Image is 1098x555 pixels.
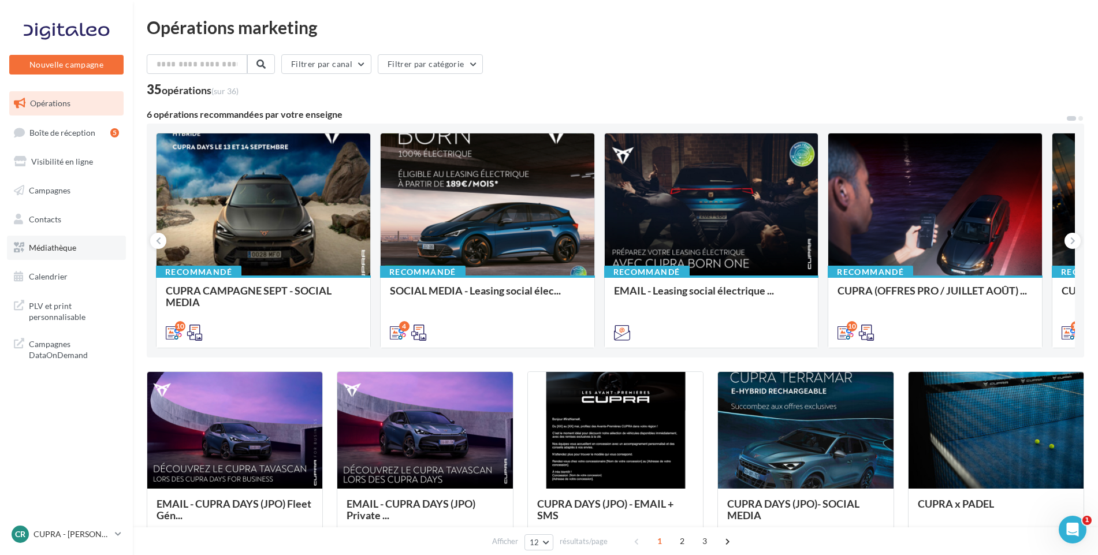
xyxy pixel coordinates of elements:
[9,55,124,75] button: Nouvelle campagne
[380,266,466,278] div: Recommandé
[9,523,124,545] a: CR CUPRA - [PERSON_NAME]
[31,157,93,166] span: Visibilité en ligne
[30,98,70,108] span: Opérations
[15,528,25,540] span: CR
[156,266,241,278] div: Recommandé
[560,536,608,547] span: résultats/page
[211,86,239,96] span: (sur 36)
[7,207,126,232] a: Contacts
[175,321,185,331] div: 10
[1071,321,1081,331] div: 11
[7,236,126,260] a: Médiathèque
[727,497,859,522] span: CUPRA DAYS (JPO)- SOCIAL MEDIA
[7,150,126,174] a: Visibilité en ligne
[828,266,913,278] div: Recommandé
[695,532,714,550] span: 3
[29,298,119,323] span: PLV et print personnalisable
[7,331,126,366] a: Campagnes DataOnDemand
[347,497,475,522] span: EMAIL - CUPRA DAYS (JPO) Private ...
[673,532,691,550] span: 2
[34,528,110,540] p: CUPRA - [PERSON_NAME]
[492,536,518,547] span: Afficher
[390,284,561,297] span: SOCIAL MEDIA - Leasing social élec...
[157,497,311,522] span: EMAIL - CUPRA DAYS (JPO) Fleet Gén...
[1082,516,1092,525] span: 1
[7,178,126,203] a: Campagnes
[524,534,554,550] button: 12
[166,284,332,308] span: CUPRA CAMPAGNE SEPT - SOCIAL MEDIA
[604,266,690,278] div: Recommandé
[29,127,95,137] span: Boîte de réception
[918,497,994,510] span: CUPRA x PADEL
[29,243,76,252] span: Médiathèque
[29,271,68,281] span: Calendrier
[147,18,1084,36] div: Opérations marketing
[7,120,126,145] a: Boîte de réception5
[29,336,119,361] span: Campagnes DataOnDemand
[847,321,857,331] div: 10
[147,83,239,96] div: 35
[29,185,70,195] span: Campagnes
[7,293,126,327] a: PLV et print personnalisable
[650,532,669,550] span: 1
[7,265,126,289] a: Calendrier
[530,538,539,547] span: 12
[1059,516,1086,543] iframe: Intercom live chat
[7,91,126,116] a: Opérations
[614,284,774,297] span: EMAIL - Leasing social électrique ...
[162,85,239,95] div: opérations
[110,128,119,137] div: 5
[281,54,371,74] button: Filtrer par canal
[537,497,673,522] span: CUPRA DAYS (JPO) - EMAIL + SMS
[29,214,61,224] span: Contacts
[838,284,1027,297] span: CUPRA (OFFRES PRO / JUILLET AOÛT) ...
[147,110,1066,119] div: 6 opérations recommandées par votre enseigne
[399,321,410,331] div: 4
[378,54,483,74] button: Filtrer par catégorie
